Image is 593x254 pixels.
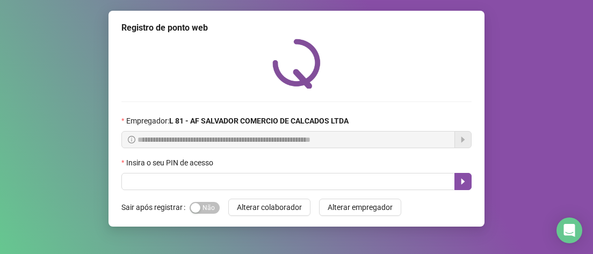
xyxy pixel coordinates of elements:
[556,217,582,243] div: Open Intercom Messenger
[128,136,135,143] span: info-circle
[169,117,349,125] strong: L 81 - AF SALVADOR COMERCIO DE CALCADOS LTDA
[126,115,349,127] span: Empregador :
[228,199,310,216] button: Alterar colaborador
[237,201,302,213] span: Alterar colaborador
[121,21,472,34] div: Registro de ponto web
[272,39,321,89] img: QRPoint
[121,157,220,169] label: Insira o seu PIN de acesso
[121,199,190,216] label: Sair após registrar
[328,201,393,213] span: Alterar empregador
[319,199,401,216] button: Alterar empregador
[459,177,467,186] span: caret-right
